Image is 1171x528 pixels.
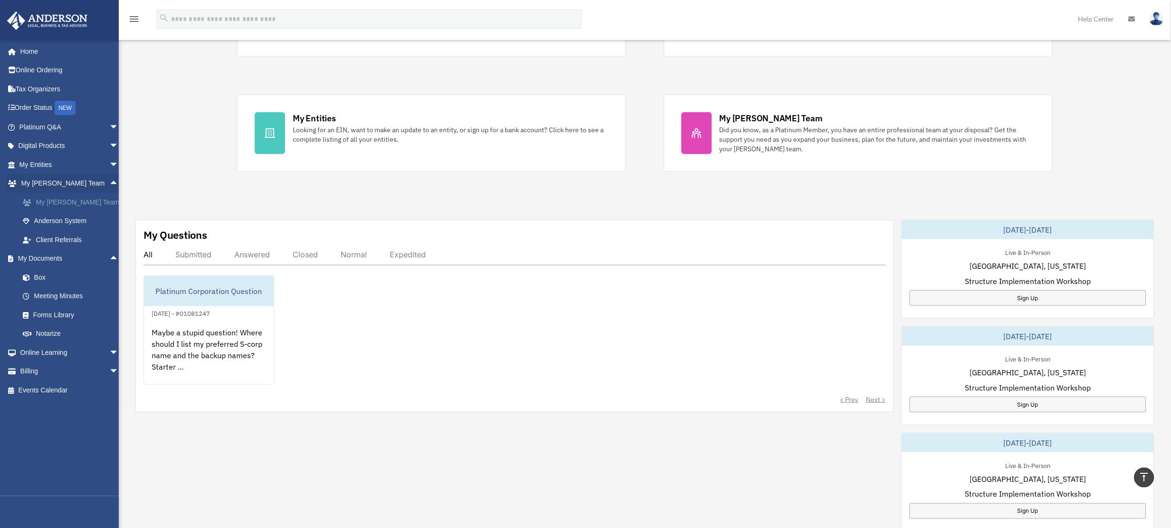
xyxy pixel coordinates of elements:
a: Home [7,42,128,61]
div: All [144,250,153,259]
div: [DATE]-[DATE] [902,220,1154,239]
div: [DATE] - #01081247 [144,308,218,318]
i: menu [128,13,140,25]
div: Platinum Corporation Question [144,276,274,306]
a: Online Learningarrow_drop_down [7,343,133,362]
span: arrow_drop_up [109,249,128,269]
div: [DATE]-[DATE] [902,433,1154,452]
span: arrow_drop_down [109,362,128,381]
a: My Entities Looking for an EIN, want to make an update to an entity, or sign up for a bank accoun... [237,95,626,172]
span: arrow_drop_up [109,174,128,194]
div: My Entities [293,112,336,124]
div: Live & In-Person [998,247,1058,257]
a: Box [13,268,133,287]
a: Billingarrow_drop_down [7,362,133,381]
div: Maybe a stupid question! Where should I list my preferred S-corp name and the backup names? Start... [144,319,274,393]
span: [GEOGRAPHIC_DATA], [US_STATE] [970,473,1086,485]
span: Structure Implementation Workshop [965,275,1091,287]
a: Client Referrals [13,230,133,249]
div: My [PERSON_NAME] Team [720,112,823,124]
div: Live & In-Person [998,460,1058,470]
a: Sign Up [910,503,1146,519]
a: Platinum Corporation Question[DATE] - #01081247Maybe a stupid question! Where should I list my pr... [144,275,274,385]
span: arrow_drop_down [109,155,128,175]
span: arrow_drop_down [109,117,128,137]
img: User Pic [1150,12,1164,26]
span: [GEOGRAPHIC_DATA], [US_STATE] [970,260,1086,272]
a: Tax Organizers [7,79,133,98]
div: Closed [293,250,318,259]
div: Normal [341,250,367,259]
span: arrow_drop_down [109,137,128,156]
a: My Documentsarrow_drop_up [7,249,133,268]
span: [GEOGRAPHIC_DATA], [US_STATE] [970,367,1086,378]
a: Notarize [13,324,133,343]
div: Submitted [175,250,211,259]
div: My Questions [144,228,207,242]
a: Digital Productsarrow_drop_down [7,137,133,156]
a: Events Calendar [7,381,133,400]
a: Sign Up [910,290,1146,306]
span: Structure Implementation Workshop [965,382,1091,393]
a: Forms Library [13,305,133,324]
i: vertical_align_top [1139,471,1150,483]
div: NEW [55,101,76,115]
div: [DATE]-[DATE] [902,327,1154,346]
i: search [159,13,169,23]
a: Anderson System [13,212,133,231]
a: My Entitiesarrow_drop_down [7,155,133,174]
img: Anderson Advisors Platinum Portal [4,11,90,30]
a: My [PERSON_NAME] Teamarrow_drop_up [7,174,133,193]
div: Looking for an EIN, want to make an update to an entity, or sign up for a bank account? Click her... [293,125,608,144]
a: Platinum Q&Aarrow_drop_down [7,117,133,137]
div: Live & In-Person [998,353,1058,363]
span: Structure Implementation Workshop [965,489,1091,500]
div: Did you know, as a Platinum Member, you have an entire professional team at your disposal? Get th... [720,125,1035,154]
a: Sign Up [910,397,1146,412]
a: Meeting Minutes [13,287,133,306]
span: arrow_drop_down [109,343,128,362]
div: Answered [234,250,270,259]
a: My [PERSON_NAME] Team [13,193,133,212]
a: Order StatusNEW [7,98,133,118]
a: My [PERSON_NAME] Team Did you know, as a Platinum Member, you have an entire professional team at... [664,95,1053,172]
div: Expedited [390,250,426,259]
a: menu [128,17,140,25]
a: vertical_align_top [1134,468,1154,488]
a: Online Ordering [7,61,133,80]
